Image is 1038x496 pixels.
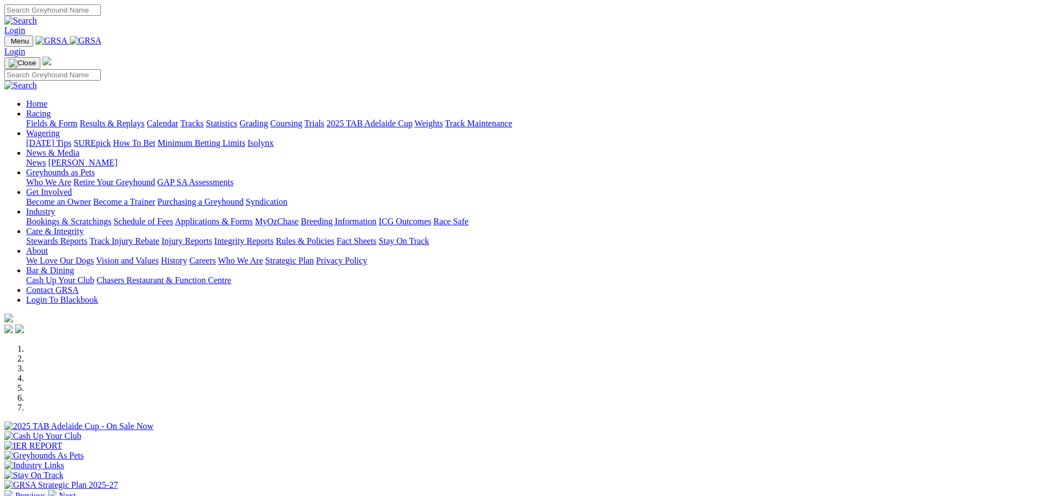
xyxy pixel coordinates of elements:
a: [PERSON_NAME] [48,158,117,167]
img: 2025 TAB Adelaide Cup - On Sale Now [4,421,154,431]
img: GRSA Strategic Plan 2025-27 [4,480,118,490]
div: Get Involved [26,197,1034,207]
button: Toggle navigation [4,35,33,47]
a: Tracks [180,119,204,128]
a: Syndication [246,197,287,206]
a: Stewards Reports [26,236,87,246]
a: Login To Blackbook [26,295,98,304]
a: Rules & Policies [276,236,335,246]
a: Privacy Policy [316,256,367,265]
div: About [26,256,1034,266]
a: Fields & Form [26,119,77,128]
a: We Love Our Dogs [26,256,94,265]
a: Login [4,26,25,35]
img: facebook.svg [4,324,13,333]
a: Home [26,99,47,108]
a: Statistics [206,119,238,128]
a: MyOzChase [255,217,299,226]
img: logo-grsa-white.png [43,57,51,65]
a: SUREpick [74,138,111,148]
a: Wagering [26,128,60,138]
a: Integrity Reports [214,236,274,246]
a: Results & Replays [80,119,144,128]
a: News & Media [26,148,80,157]
img: Close [9,59,36,68]
img: GRSA [35,36,68,46]
img: Search [4,81,37,90]
span: Menu [11,37,29,45]
div: Racing [26,119,1034,128]
a: History [161,256,187,265]
a: Track Maintenance [445,119,512,128]
img: IER REPORT [4,441,62,451]
a: Isolynx [247,138,274,148]
a: Trials [304,119,324,128]
a: Track Injury Rebate [89,236,159,246]
a: Applications & Forms [175,217,253,226]
div: Industry [26,217,1034,226]
a: Cash Up Your Club [26,275,94,285]
a: Greyhounds as Pets [26,168,95,177]
img: Greyhounds As Pets [4,451,84,461]
a: 2025 TAB Adelaide Cup [326,119,412,128]
a: Vision and Values [96,256,159,265]
input: Search [4,69,101,81]
a: Stay On Track [379,236,429,246]
a: Login [4,47,25,56]
a: Who We Are [26,177,71,187]
img: Cash Up Your Club [4,431,81,441]
div: Wagering [26,138,1034,148]
a: Injury Reports [161,236,212,246]
a: Weights [415,119,443,128]
a: Bookings & Scratchings [26,217,111,226]
a: Become an Owner [26,197,91,206]
a: Bar & Dining [26,266,74,275]
div: Care & Integrity [26,236,1034,246]
a: Breeding Information [301,217,377,226]
img: logo-grsa-white.png [4,314,13,322]
a: News [26,158,46,167]
a: How To Bet [113,138,156,148]
a: Care & Integrity [26,226,84,236]
a: Chasers Restaurant & Function Centre [96,275,231,285]
a: Purchasing a Greyhound [157,197,244,206]
a: Strategic Plan [265,256,314,265]
a: GAP SA Assessments [157,177,234,187]
a: Minimum Betting Limits [157,138,245,148]
a: ICG Outcomes [379,217,431,226]
a: Race Safe [433,217,468,226]
a: Become a Trainer [93,197,155,206]
a: Grading [240,119,268,128]
button: Toggle navigation [4,57,40,69]
div: News & Media [26,158,1034,168]
img: twitter.svg [15,324,24,333]
img: Search [4,16,37,26]
input: Search [4,4,101,16]
a: Careers [189,256,216,265]
a: Schedule of Fees [113,217,173,226]
a: About [26,246,48,255]
a: Racing [26,109,51,118]
img: Stay On Track [4,470,63,480]
a: [DATE] Tips [26,138,71,148]
a: Fact Sheets [337,236,377,246]
img: Industry Links [4,461,64,470]
a: Who We Are [218,256,263,265]
div: Greyhounds as Pets [26,177,1034,187]
a: Retire Your Greyhound [74,177,155,187]
a: Get Involved [26,187,72,197]
a: Calendar [147,119,178,128]
a: Coursing [270,119,302,128]
div: Bar & Dining [26,275,1034,285]
a: Contact GRSA [26,285,78,295]
img: GRSA [70,36,102,46]
a: Industry [26,207,55,216]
